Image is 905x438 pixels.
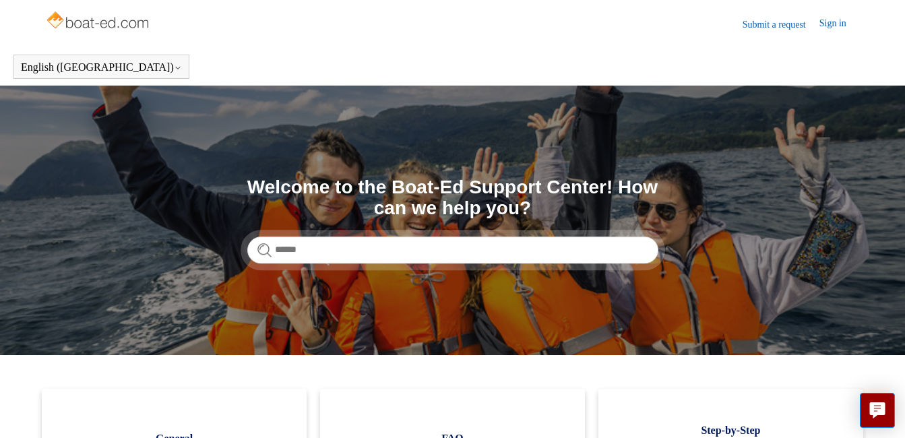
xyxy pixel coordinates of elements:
[819,16,860,32] a: Sign in
[860,393,895,428] button: Live chat
[247,237,658,263] input: Search
[247,177,658,219] h1: Welcome to the Boat-Ed Support Center! How can we help you?
[21,61,182,73] button: English ([GEOGRAPHIC_DATA])
[45,8,152,35] img: Boat-Ed Help Center home page
[743,18,819,32] a: Submit a request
